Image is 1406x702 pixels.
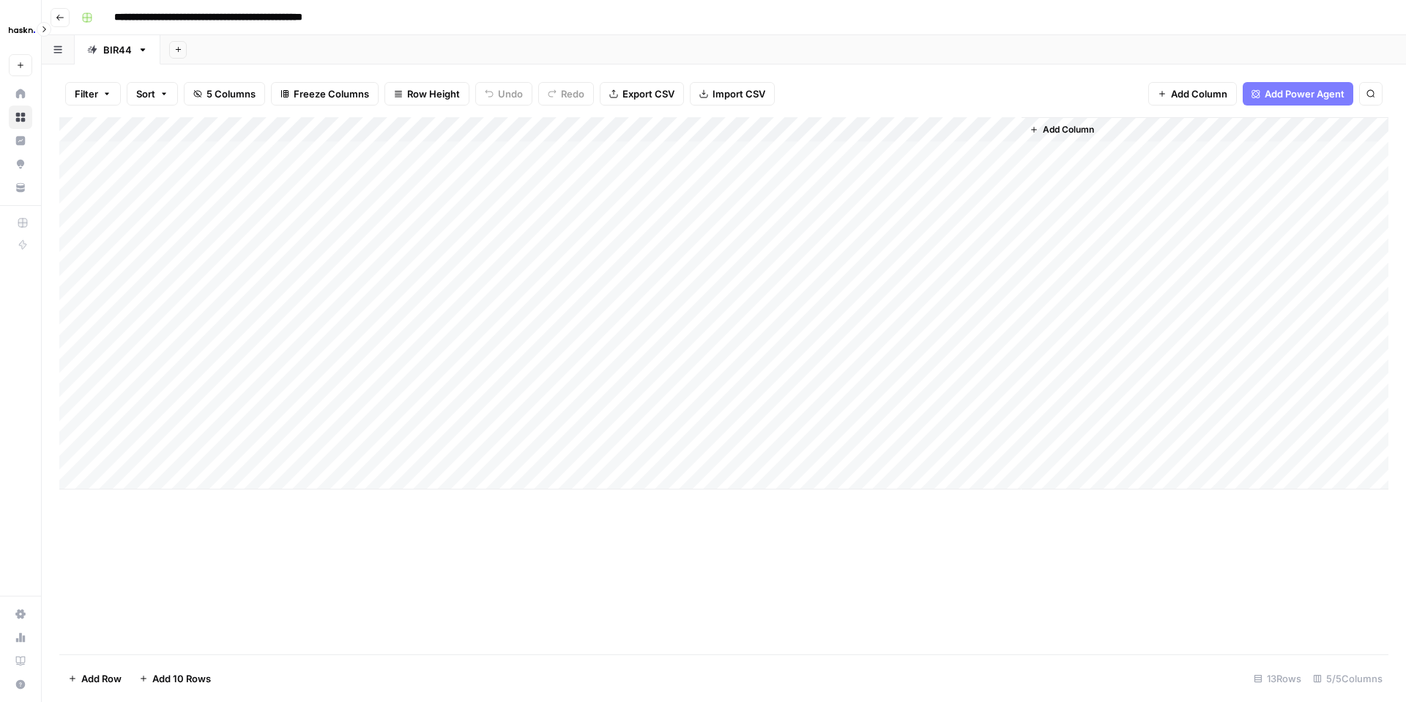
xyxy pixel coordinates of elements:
[1243,82,1353,106] button: Add Power Agent
[407,86,460,101] span: Row Height
[9,152,32,176] a: Opportunities
[1171,86,1227,101] span: Add Column
[1148,82,1237,106] button: Add Column
[600,82,684,106] button: Export CSV
[127,82,178,106] button: Sort
[538,82,594,106] button: Redo
[9,12,32,48] button: Workspace: Haskn
[294,86,369,101] span: Freeze Columns
[9,602,32,626] a: Settings
[1043,123,1094,136] span: Add Column
[207,86,256,101] span: 5 Columns
[1024,120,1100,139] button: Add Column
[9,626,32,649] a: Usage
[561,86,584,101] span: Redo
[130,667,220,690] button: Add 10 Rows
[75,86,98,101] span: Filter
[9,176,32,199] a: Your Data
[271,82,379,106] button: Freeze Columns
[65,82,121,106] button: Filter
[384,82,469,106] button: Row Height
[475,82,532,106] button: Undo
[184,82,265,106] button: 5 Columns
[9,129,32,152] a: Insights
[1265,86,1344,101] span: Add Power Agent
[1248,667,1307,690] div: 13 Rows
[81,671,122,686] span: Add Row
[59,667,130,690] button: Add Row
[9,82,32,106] a: Home
[136,86,155,101] span: Sort
[622,86,674,101] span: Export CSV
[9,17,35,43] img: Haskn Logo
[498,86,523,101] span: Undo
[103,43,132,57] div: BIR44
[1307,667,1388,690] div: 5/5 Columns
[713,86,765,101] span: Import CSV
[152,671,211,686] span: Add 10 Rows
[9,106,32,129] a: Browse
[75,35,160,64] a: BIR44
[690,82,775,106] button: Import CSV
[9,673,32,696] button: Help + Support
[9,649,32,673] a: Learning Hub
